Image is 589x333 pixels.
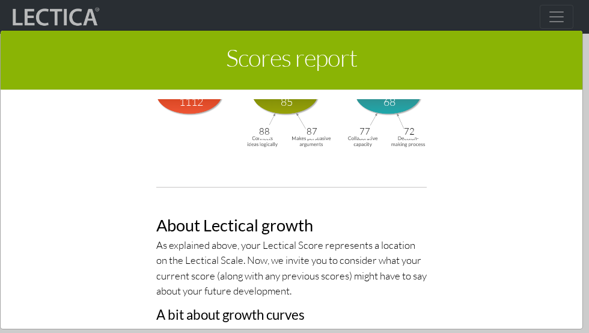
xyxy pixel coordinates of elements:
[383,94,395,110] div: 68
[179,94,203,110] div: 1112
[259,125,270,138] div: 88
[10,40,573,81] h1: Scores report
[156,216,427,234] h2: About Lectical growth
[281,94,293,110] div: 85
[156,237,427,298] p: As explained above, your Lectical Score represents a location on the Lectical Scale. Now, we invi...
[359,125,370,138] div: 77
[404,125,415,138] div: 72
[307,125,317,138] div: 87
[156,308,427,323] h3: A bit about growth curves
